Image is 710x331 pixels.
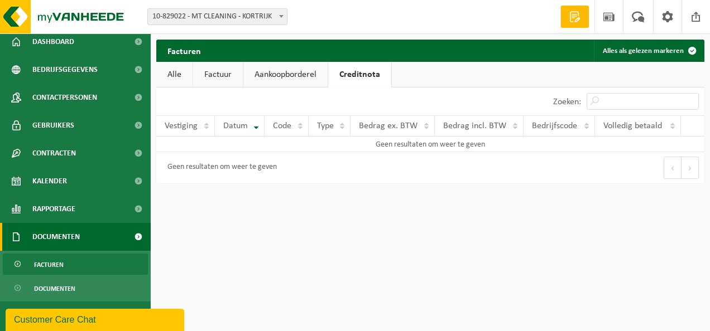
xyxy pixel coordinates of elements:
[147,8,287,25] span: 10-829022 - MT CLEANING - KORTRIJK
[32,28,74,56] span: Dashboard
[553,98,581,106] label: Zoeken:
[243,62,328,87] a: Aankoopborderel
[3,254,148,275] a: Facturen
[359,121,418,130] span: Bedrag ex. BTW
[32,56,98,84] span: Bedrijfsgegevens
[32,167,67,195] span: Kalender
[165,121,198,130] span: Vestiging
[156,137,704,152] td: Geen resultaten om weer te geven
[32,84,97,111] span: Contactpersonen
[273,121,291,130] span: Code
[532,121,577,130] span: Bedrijfscode
[193,62,243,87] a: Factuur
[156,40,212,61] h2: Facturen
[594,40,703,62] button: Alles als gelezen markeren
[148,9,287,25] span: 10-829022 - MT CLEANING - KORTRIJK
[3,278,148,299] a: Documenten
[328,62,391,87] a: Creditnota
[6,306,186,331] iframe: chat widget
[664,157,682,179] button: Previous
[32,111,74,139] span: Gebruikers
[162,158,277,178] div: Geen resultaten om weer te geven
[317,121,334,130] span: Type
[32,301,83,329] span: Product Shop
[32,139,76,167] span: Contracten
[32,195,75,223] span: Rapportage
[603,121,662,130] span: Volledig betaald
[34,254,64,275] span: Facturen
[443,121,506,130] span: Bedrag incl. BTW
[223,121,248,130] span: Datum
[32,223,80,251] span: Documenten
[156,62,193,87] a: Alle
[682,157,699,179] button: Next
[34,278,75,299] span: Documenten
